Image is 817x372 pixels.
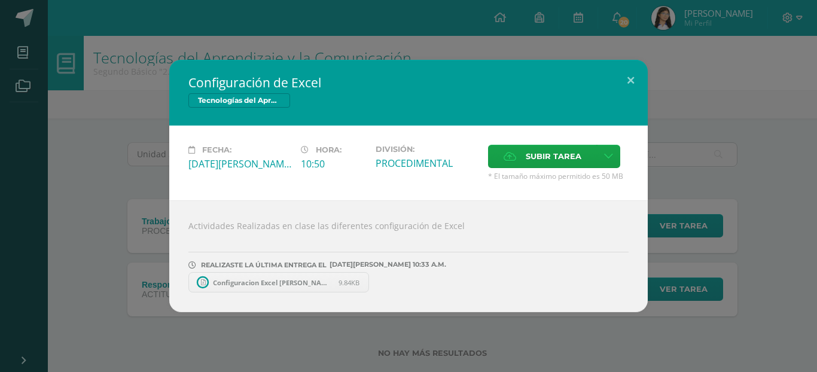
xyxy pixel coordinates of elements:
div: PROCEDIMENTAL [376,157,478,170]
span: Hora: [316,145,342,154]
div: 10:50 [301,157,366,170]
span: Fecha: [202,145,231,154]
h2: Configuración de Excel [188,74,629,91]
span: * El tamaño máximo permitido es 50 MB [488,171,629,181]
span: REALIZASTE LA ÚLTIMA ENTREGA EL [201,261,327,269]
div: [DATE][PERSON_NAME] [188,157,291,170]
div: Actividades Realizadas en clase las diferentes configuración de Excel [169,200,648,312]
span: [DATE][PERSON_NAME] 10:33 A.M. [327,264,446,265]
span: Configuracion Excel [PERSON_NAME] 2.1.xlsx [207,278,339,287]
a: Configuracion Excel [PERSON_NAME] 2.1.xlsx 9.84KB [188,272,369,292]
span: Subir tarea [526,145,581,167]
label: División: [376,145,478,154]
button: Close (Esc) [614,60,648,100]
span: Tecnologías del Aprendizaje y la Comunicación [188,93,290,108]
span: 9.84KB [339,278,359,287]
